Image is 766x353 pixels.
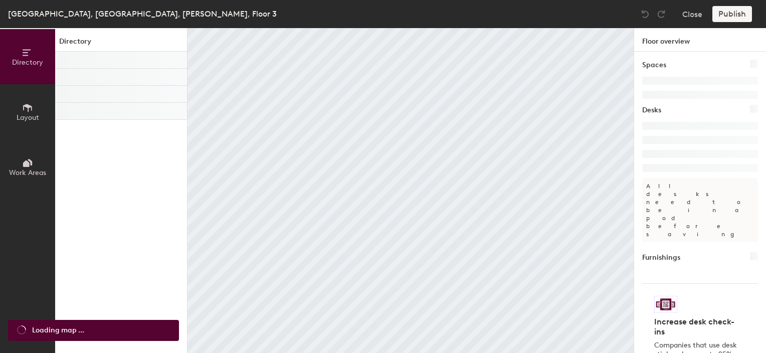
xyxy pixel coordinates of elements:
button: Close [682,6,702,22]
h4: Increase desk check-ins [654,317,740,337]
div: [GEOGRAPHIC_DATA], [GEOGRAPHIC_DATA], [PERSON_NAME], Floor 3 [8,8,277,20]
img: Redo [656,9,666,19]
span: Work Areas [9,168,46,177]
h1: Floor overview [634,28,766,52]
span: Directory [12,58,43,67]
p: All desks need to be in a pod before saving [642,178,758,242]
h1: Directory [55,36,187,52]
span: Loading map ... [32,325,84,336]
img: Undo [640,9,650,19]
h1: Spaces [642,60,666,71]
span: Layout [17,113,39,122]
canvas: Map [187,28,634,353]
h1: Desks [642,105,661,116]
h1: Furnishings [642,252,680,263]
img: Sticker logo [654,296,677,313]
